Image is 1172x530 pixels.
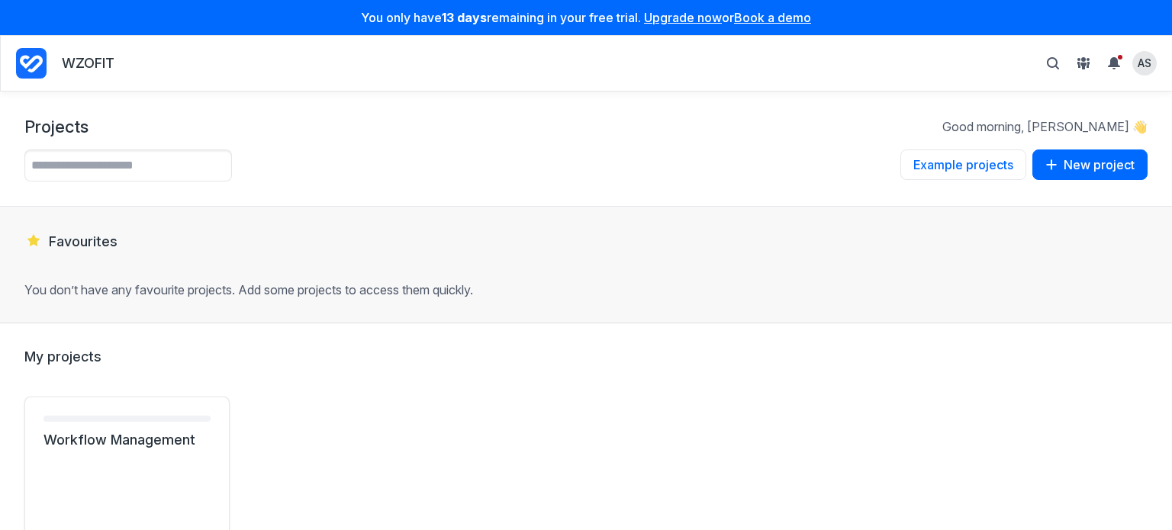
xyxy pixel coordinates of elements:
a: Upgrade now [644,10,722,25]
h2: Favourites [24,231,1148,251]
p: You don’t have any favourite projects. Add some projects to access them quickly. [24,281,1148,298]
button: View People & Groups [1071,51,1096,75]
strong: 13 days [442,10,487,25]
h2: My projects [24,348,1148,366]
button: New project [1032,149,1148,180]
a: Project Dashboard [16,45,47,82]
button: Toggle search bar [1041,51,1065,75]
span: AS [1138,56,1151,70]
button: Example projects [900,149,1026,180]
summary: View profile menu [1132,51,1157,75]
p: WZOFIT [62,54,114,73]
a: Example projects [900,149,1026,181]
p: You only have remaining in your free trial. or [9,9,1163,26]
h1: Projects [24,116,89,137]
a: New project [1032,149,1148,181]
p: Good morning, [PERSON_NAME] 👋 [942,118,1148,135]
a: Book a demo [734,10,811,25]
summary: View Notifications [1102,51,1132,75]
a: Workflow Management [43,431,211,449]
